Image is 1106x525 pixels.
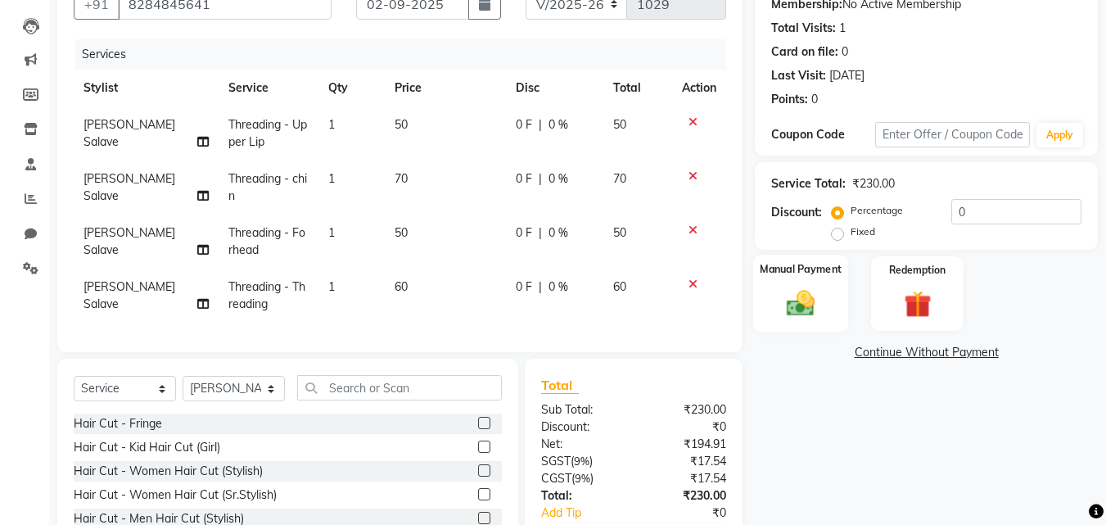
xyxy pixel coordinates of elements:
span: 60 [395,279,408,294]
label: Manual Payment [760,261,842,277]
div: ₹17.54 [634,470,738,487]
th: Disc [506,70,603,106]
span: 0 F [516,116,532,134]
div: ₹17.54 [634,453,738,470]
div: Services [75,39,738,70]
img: _cash.svg [778,287,824,319]
div: Hair Cut - Kid Hair Cut (Girl) [74,439,220,456]
div: ₹230.00 [634,487,738,505]
span: 1 [328,225,335,240]
div: Points: [771,91,808,108]
span: | [539,116,542,134]
span: [PERSON_NAME] Salave [84,279,175,311]
span: 50 [395,225,408,240]
div: ( ) [529,453,634,470]
input: Enter Offer / Coupon Code [875,122,1030,147]
span: [PERSON_NAME] Salave [84,171,175,203]
span: SGST [541,454,571,468]
img: _gift.svg [896,287,940,321]
span: [PERSON_NAME] Salave [84,225,175,257]
span: | [539,278,542,296]
span: Threading - chin [228,171,307,203]
span: Threading - Forhead [228,225,305,257]
span: Threading - Threading [228,279,305,311]
span: 0 % [548,224,568,242]
span: CGST [541,471,571,486]
label: Percentage [851,203,903,218]
div: Total: [529,487,634,505]
input: Search or Scan [297,375,502,401]
span: [PERSON_NAME] Salave [84,117,175,149]
span: 1 [328,117,335,132]
span: 0 % [548,116,568,134]
div: ₹230.00 [852,175,895,192]
div: 1 [839,20,846,37]
div: Last Visit: [771,67,826,84]
label: Fixed [851,224,875,239]
div: [DATE] [829,67,864,84]
div: 0 [842,43,848,61]
div: Service Total: [771,175,846,192]
span: 9% [575,472,590,485]
span: | [539,224,542,242]
div: Total Visits: [771,20,836,37]
div: Sub Total: [529,401,634,419]
div: Hair Cut - Women Hair Cut (Sr.Stylish) [74,487,277,504]
span: Threading - Upper Lip [228,117,307,149]
div: Discount: [529,419,634,436]
span: 60 [613,279,626,294]
div: Net: [529,436,634,453]
span: 70 [613,171,626,186]
div: Hair Cut - Fringe [74,415,162,432]
div: 0 [811,91,818,108]
a: Continue Without Payment [758,344,1095,361]
a: Add Tip [529,505,651,522]
span: Total [541,377,579,394]
th: Qty [318,70,385,106]
span: 0 % [548,278,568,296]
span: 0 F [516,224,532,242]
span: 50 [613,117,626,132]
div: ₹194.91 [634,436,738,453]
div: ₹0 [634,419,738,436]
th: Total [603,70,673,106]
div: ₹0 [652,505,739,522]
span: 0 % [548,170,568,188]
span: 70 [395,171,408,186]
th: Price [385,70,506,106]
div: Hair Cut - Women Hair Cut (Stylish) [74,463,263,480]
span: 50 [613,225,626,240]
span: 0 F [516,278,532,296]
span: 50 [395,117,408,132]
th: Action [672,70,726,106]
th: Service [219,70,318,106]
div: Coupon Code [771,126,874,143]
span: 1 [328,171,335,186]
label: Redemption [889,263,946,278]
span: 1 [328,279,335,294]
div: ( ) [529,470,634,487]
span: | [539,170,542,188]
button: Apply [1036,123,1083,147]
div: Discount: [771,204,822,221]
span: 9% [574,455,589,468]
span: 0 F [516,170,532,188]
th: Stylist [74,70,219,106]
div: Card on file: [771,43,838,61]
div: ₹230.00 [634,401,738,419]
